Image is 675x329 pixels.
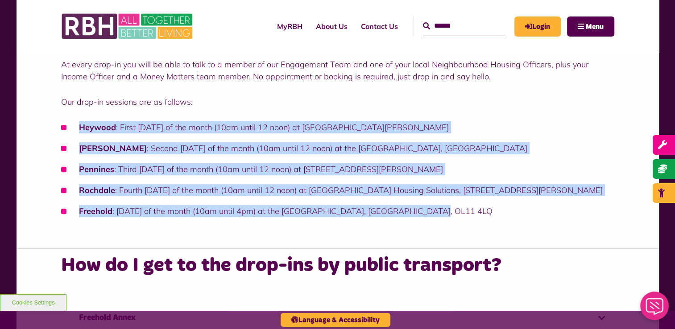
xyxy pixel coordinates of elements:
[61,142,614,154] li: : Second [DATE] of the month (10am until 12 noon) at the [GEOGRAPHIC_DATA], [GEOGRAPHIC_DATA]
[354,14,405,38] a: Contact Us
[61,163,614,175] li: : Third [DATE] of the month (10am until 12 noon) at [STREET_ADDRESS][PERSON_NAME]
[61,184,614,196] li: : Fourth [DATE] of the month (10am until 12 noon) at [GEOGRAPHIC_DATA] Housing Solutions, [STREET...
[61,58,614,82] p: At every drop-in you will be able to talk to a member of our Engagement Team and one of your loca...
[79,185,115,195] strong: Rochdale
[586,23,604,30] span: Menu
[270,14,309,38] a: MyRBH
[309,14,354,38] a: About Us
[423,16,505,36] input: Search
[79,143,147,153] strong: [PERSON_NAME]
[61,253,614,278] h3: How do I get to the drop-ins by public transport?
[79,122,116,132] strong: Heywood
[61,121,614,133] li: : First [DATE] of the month (10am until 12 noon) at [GEOGRAPHIC_DATA][PERSON_NAME]
[567,16,614,37] button: Navigation
[61,9,195,44] img: RBH
[635,289,675,329] iframe: Netcall Web Assistant for live chat
[79,206,112,216] strong: Freehold
[61,205,614,217] li: : [DATE] of the month (10am until 4pm) at the [GEOGRAPHIC_DATA], [GEOGRAPHIC_DATA], OL11 4LQ
[514,16,561,37] a: MyRBH
[281,313,390,327] button: Language & Accessibility
[79,164,114,174] strong: Pennines
[61,96,614,108] p: Our drop-in sessions are as follows:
